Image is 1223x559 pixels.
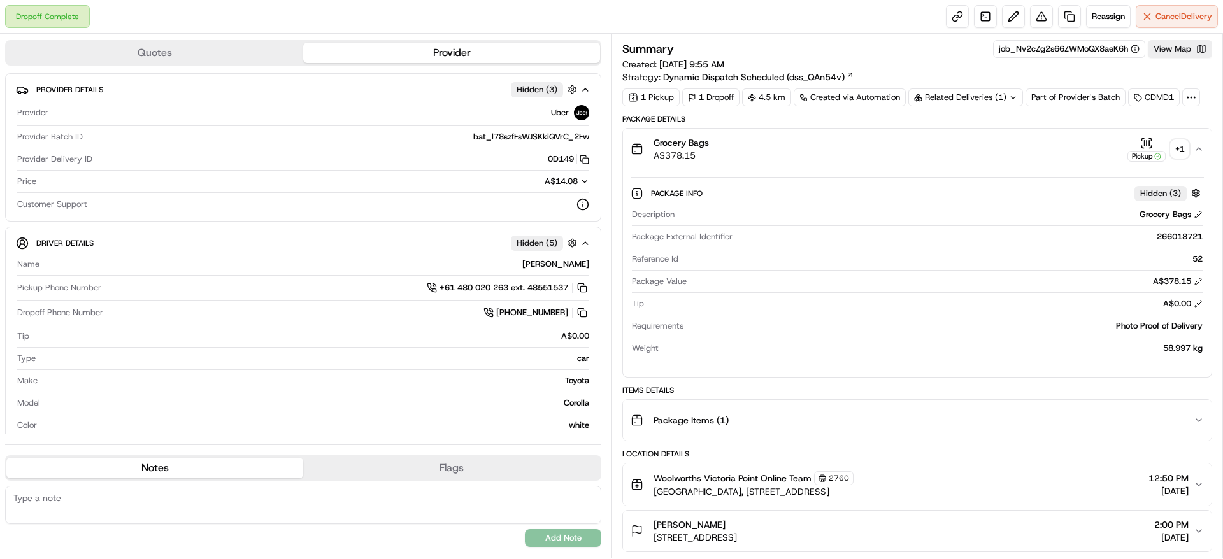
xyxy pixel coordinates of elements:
span: [DATE] [1154,531,1189,544]
div: Package Details [622,114,1212,124]
a: Dynamic Dispatch Scheduled (dss_QAn54v) [663,71,854,83]
span: Grocery Bags [654,136,709,149]
button: Provider [303,43,600,63]
button: View Map [1148,40,1212,58]
img: uber-new-logo.jpeg [574,105,589,120]
button: Reassign [1086,5,1131,28]
span: Description [632,209,675,220]
div: CDMD1 [1128,88,1180,106]
span: Woolworths Victoria Point Online Team [654,472,812,485]
span: Make [17,375,38,386]
span: Tip [17,330,29,342]
button: Package Items (1) [623,400,1212,441]
span: +61 480 020 263 ext. 48551537 [440,282,568,294]
span: Hidden ( 3 ) [517,84,557,96]
span: Driver Details [36,238,94,248]
span: Pickup Phone Number [17,282,101,294]
button: Pickup+1 [1127,137,1189,162]
span: Dropoff Phone Number [17,307,103,318]
div: 52 [683,253,1203,265]
div: A$0.00 [34,330,589,342]
span: Hidden ( 3 ) [1140,188,1181,199]
div: A$378.15 [1153,276,1203,287]
span: Package Info [651,188,705,199]
span: [GEOGRAPHIC_DATA], [STREET_ADDRESS] [654,485,854,498]
span: 2760 [829,473,849,483]
div: Location Details [622,449,1212,459]
span: [DATE] [1148,485,1189,497]
button: Flags [303,458,600,478]
span: Created: [622,58,724,71]
button: Pickup [1127,137,1166,162]
span: Tip [632,298,644,309]
span: Provider Details [36,85,103,95]
span: [PHONE_NUMBER] [496,307,568,318]
span: Color [17,420,37,431]
div: Grocery BagsA$378.15Pickup+1 [623,169,1212,377]
div: 1 Pickup [622,88,680,106]
span: Weight [632,343,659,354]
div: Items Details [622,385,1212,395]
span: A$14.08 [545,176,578,187]
span: Requirements [632,320,683,332]
span: A$378.15 [654,149,709,162]
span: Model [17,397,40,409]
div: 58.997 kg [664,343,1203,354]
div: car [41,353,589,364]
button: [PERSON_NAME][STREET_ADDRESS]2:00 PM[DATE] [623,511,1212,551]
span: Type [17,353,36,364]
button: Grocery BagsA$378.15Pickup+1 [623,129,1212,169]
div: + 1 [1171,140,1189,158]
h3: Summary [622,43,674,55]
a: [PHONE_NUMBER] [483,306,589,320]
span: [DATE] 9:55 AM [659,59,724,70]
span: bat_l78szfFsWJSKkiQVrC_2Fw [473,131,589,143]
span: [PERSON_NAME] [654,518,726,531]
div: Pickup [1127,151,1166,162]
button: Notes [6,458,303,478]
span: Package External Identifier [632,231,733,243]
button: Quotes [6,43,303,63]
button: Hidden (5) [511,235,580,251]
span: Provider Delivery ID [17,153,92,165]
span: Provider [17,107,48,118]
div: A$0.00 [1163,298,1203,309]
span: 2:00 PM [1154,518,1189,531]
div: Corolla [45,397,589,409]
span: Package Value [632,276,687,287]
button: Driver DetailsHidden (5) [16,232,590,253]
span: Package Items ( 1 ) [654,414,729,427]
div: Grocery Bags [1140,209,1203,220]
div: Toyota [43,375,589,386]
span: Cancel Delivery [1155,11,1212,22]
div: Strategy: [622,71,854,83]
span: 12:50 PM [1148,472,1189,485]
button: Hidden (3) [511,81,580,97]
button: Provider DetailsHidden (3) [16,79,590,100]
span: Name [17,258,39,270]
span: Provider Batch ID [17,131,83,143]
span: Reassign [1092,11,1125,22]
a: +61 480 020 263 ext. 48551537 [427,281,589,295]
button: job_Nv2cZg2s66ZWMoQX8aeK6h [999,43,1140,55]
div: 1 Dropoff [682,88,740,106]
button: Hidden (3) [1134,185,1204,201]
span: Uber [551,107,569,118]
span: Hidden ( 5 ) [517,237,557,249]
span: Dynamic Dispatch Scheduled (dss_QAn54v) [663,71,845,83]
span: [STREET_ADDRESS] [654,531,737,544]
a: Created via Automation [794,88,906,106]
div: white [42,420,589,431]
div: Related Deliveries (1) [908,88,1023,106]
button: CancelDelivery [1136,5,1218,28]
span: Customer Support [17,199,87,210]
span: Reference Id [632,253,678,265]
button: 0D149 [548,153,589,165]
div: 266018721 [738,231,1203,243]
span: Price [17,176,36,187]
div: Photo Proof of Delivery [689,320,1203,332]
